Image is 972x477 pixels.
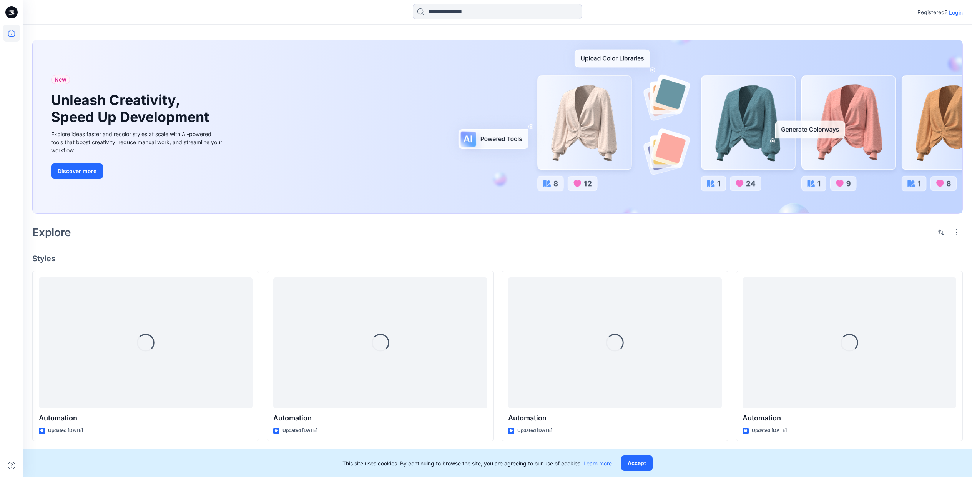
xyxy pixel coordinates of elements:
a: Learn more [583,460,612,467]
span: New [55,75,66,84]
p: Updated [DATE] [282,427,317,435]
p: Automation [743,413,956,424]
p: This site uses cookies. By continuing to browse the site, you are agreeing to our use of cookies. [342,459,612,467]
p: Updated [DATE] [48,427,83,435]
p: Login [949,8,963,17]
p: Automation [39,413,253,424]
button: Accept [621,455,653,471]
a: Discover more [51,163,224,179]
p: Updated [DATE] [752,427,787,435]
button: Discover more [51,163,103,179]
h2: Explore [32,226,71,239]
p: Automation [273,413,487,424]
div: Explore ideas faster and recolor styles at scale with AI-powered tools that boost creativity, red... [51,130,224,154]
h4: Styles [32,254,963,263]
p: Registered? [917,8,947,17]
p: Updated [DATE] [517,427,552,435]
p: Automation [508,413,722,424]
h1: Unleash Creativity, Speed Up Development [51,92,213,125]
